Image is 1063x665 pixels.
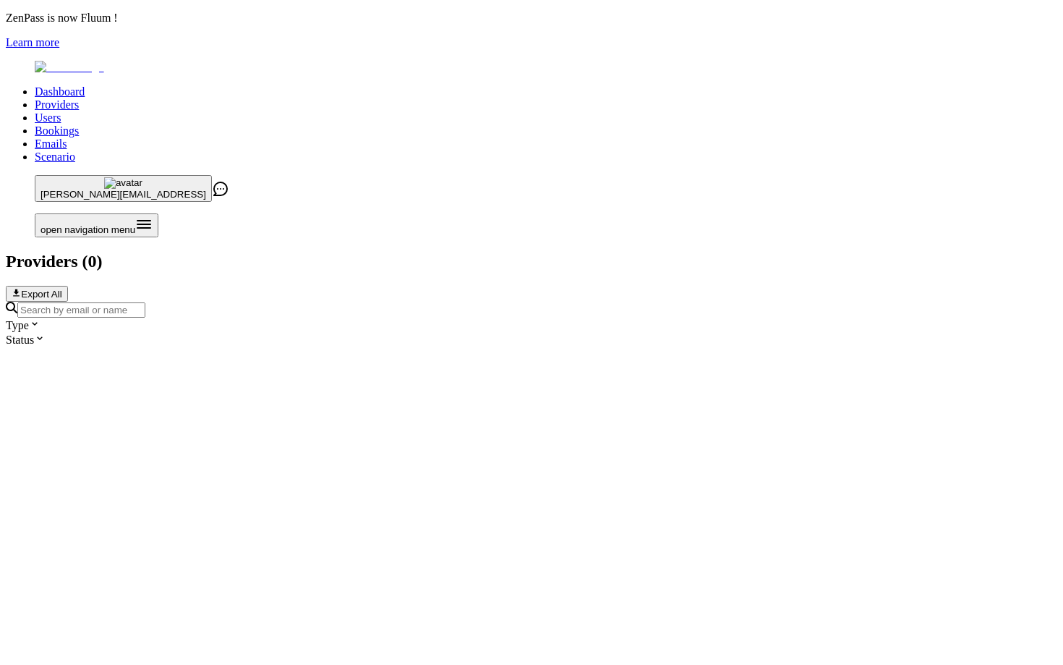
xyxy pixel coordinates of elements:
input: Search by email or name [17,302,145,318]
a: Bookings [35,124,79,137]
img: avatar [104,177,142,189]
h2: Providers ( 0 ) [6,252,1057,271]
button: avatar[PERSON_NAME][EMAIL_ADDRESS] [35,175,212,202]
p: ZenPass is now Fluum ! [6,12,1057,25]
div: Type [6,318,1057,332]
a: Learn more [6,36,59,48]
a: Scenario [35,151,75,163]
span: [PERSON_NAME][EMAIL_ADDRESS] [40,189,206,200]
div: Status [6,332,1057,347]
button: Open menu [35,213,158,237]
button: Export All [6,286,68,302]
img: Fluum Logo [35,61,104,74]
a: Dashboard [35,85,85,98]
a: Providers [35,98,79,111]
a: Users [35,111,61,124]
span: open navigation menu [40,224,135,235]
a: Emails [35,137,67,150]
